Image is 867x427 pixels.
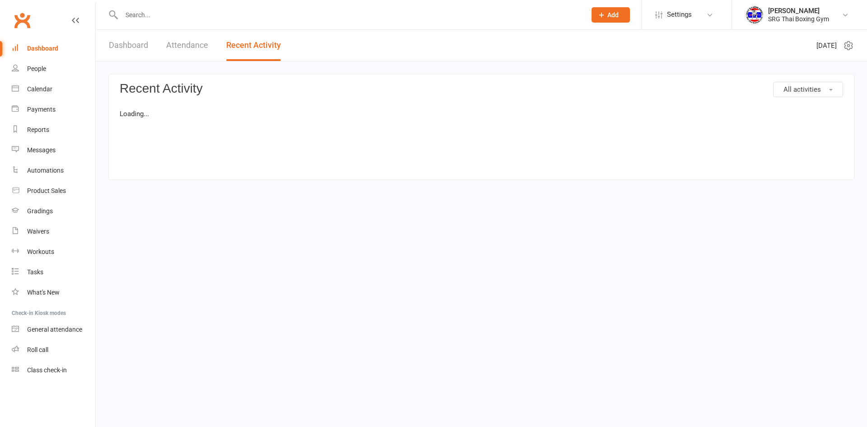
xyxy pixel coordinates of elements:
[667,5,692,25] span: Settings
[12,340,95,360] a: Roll call
[11,9,33,32] a: Clubworx
[109,30,148,61] a: Dashboard
[27,326,82,333] div: General attendance
[226,30,281,61] a: Recent Activity
[27,106,56,113] div: Payments
[12,120,95,140] a: Reports
[12,262,95,282] a: Tasks
[768,7,829,15] div: [PERSON_NAME]
[773,82,843,97] button: All activities
[166,30,208,61] a: Attendance
[12,79,95,99] a: Calendar
[120,108,843,119] p: Loading...
[12,242,95,262] a: Workouts
[12,360,95,380] a: Class kiosk mode
[12,221,95,242] a: Waivers
[27,146,56,154] div: Messages
[12,160,95,181] a: Automations
[783,85,821,94] span: All activities
[27,65,46,72] div: People
[27,289,60,296] div: What's New
[12,140,95,160] a: Messages
[12,99,95,120] a: Payments
[592,7,630,23] button: Add
[12,282,95,303] a: What's New
[12,201,95,221] a: Gradings
[119,9,580,21] input: Search...
[746,6,764,24] img: thumb_image1718682644.png
[27,366,67,374] div: Class check-in
[27,126,49,133] div: Reports
[27,346,48,353] div: Roll call
[120,82,843,96] h3: Recent Activity
[27,248,54,255] div: Workouts
[27,268,43,276] div: Tasks
[816,40,837,51] span: [DATE]
[27,45,58,52] div: Dashboard
[27,85,52,93] div: Calendar
[27,228,49,235] div: Waivers
[12,181,95,201] a: Product Sales
[27,207,53,215] div: Gradings
[12,59,95,79] a: People
[768,15,829,23] div: SRG Thai Boxing Gym
[12,38,95,59] a: Dashboard
[27,187,66,194] div: Product Sales
[12,319,95,340] a: General attendance kiosk mode
[27,167,64,174] div: Automations
[607,11,619,19] span: Add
